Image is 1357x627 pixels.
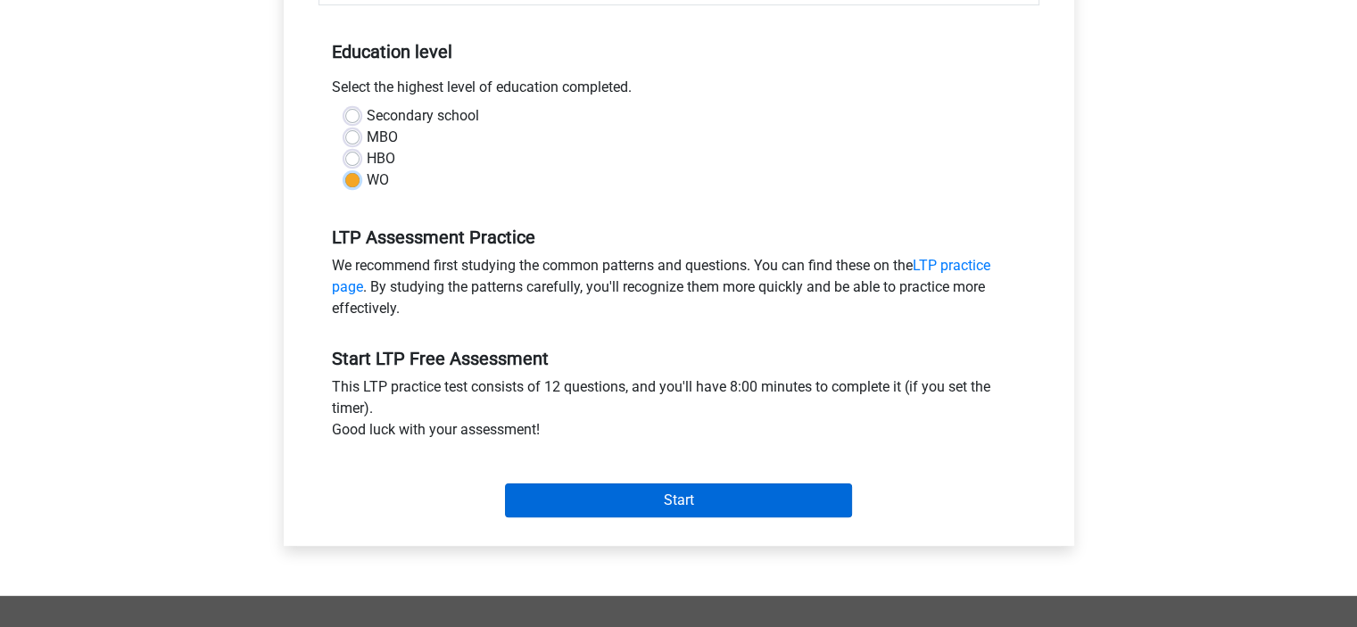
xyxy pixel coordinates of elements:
[332,378,990,417] font: This LTP practice test consists of 12 questions, and you'll have 8:00 minutes to complete it (if ...
[332,421,540,438] font: Good luck with your assessment!
[367,171,389,188] font: WO
[332,278,985,317] font: . By studying the patterns carefully, you'll recognize them more quickly and be able to practice ...
[367,128,398,145] font: MBO
[367,107,479,124] font: Secondary school
[332,348,549,369] font: Start LTP Free Assessment
[332,78,632,95] font: Select the highest level of education completed.
[332,41,452,62] font: Education level
[505,483,852,517] input: Start
[367,150,395,167] font: HBO
[332,257,913,274] font: We recommend first studying the common patterns and questions. You can find these on the
[332,227,535,248] font: LTP Assessment Practice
